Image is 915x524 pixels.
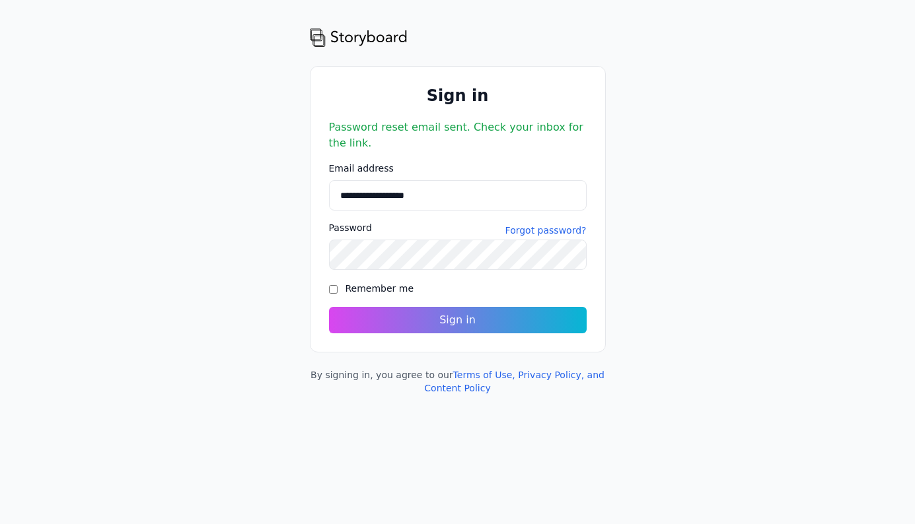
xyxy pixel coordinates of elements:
[346,283,414,294] label: Remember me
[329,119,587,151] div: Password reset email sent. Check your inbox for the link.
[424,370,604,393] a: Terms of Use, Privacy Policy, and Content Policy
[310,368,606,395] div: By signing in, you agree to our
[329,221,372,234] label: Password
[329,162,587,175] label: Email address
[505,224,587,237] button: Forgot password?
[310,26,408,48] img: storyboard
[329,85,587,106] h1: Sign in
[329,307,587,333] button: Sign in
